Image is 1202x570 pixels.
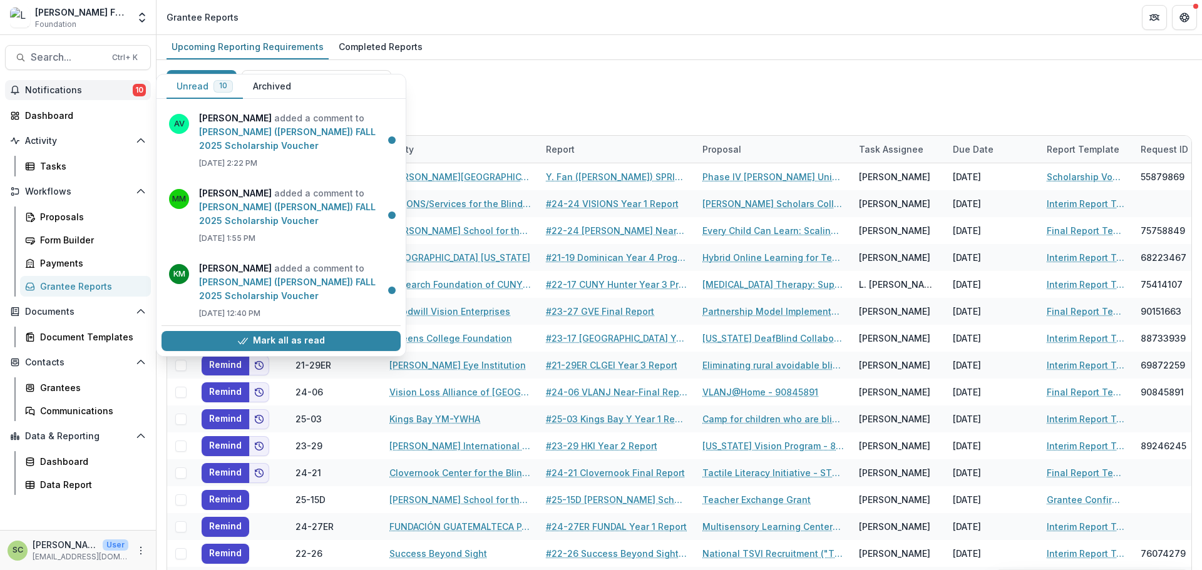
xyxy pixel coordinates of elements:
[546,385,687,399] a: #24-06 VLANJ Near-Final Report
[945,405,1039,432] div: [DATE]
[35,6,128,19] div: [PERSON_NAME] Fund for the Blind
[546,466,685,479] a: #24-21 Clovernook Final Report
[133,84,146,96] span: 10
[859,493,930,506] div: [PERSON_NAME]
[5,80,151,100] button: Notifications10
[1047,278,1126,291] a: Interim Report Template
[546,170,687,183] a: Y. Fan ([PERSON_NAME]) SPRING 2025 Scholarship Voucher
[199,126,376,151] a: [PERSON_NAME] ([PERSON_NAME]) FALL 2025 Scholarship Voucher
[25,136,131,146] span: Activity
[199,262,393,303] p: added a comment to
[546,305,654,318] a: #23-27 GVE Final Report
[5,352,151,372] button: Open Contacts
[389,224,531,237] a: [PERSON_NAME] School for the Blind
[20,377,151,398] a: Grantees
[243,74,301,99] button: Archived
[702,170,844,183] a: Phase IV [PERSON_NAME] University Scholarship Program, [DATE] - [DATE] - 55879869
[1047,493,1126,506] a: Grantee Confirmation of Grant Spend-down
[31,51,105,63] span: Search...
[702,359,844,372] a: Eliminating rural avoidable blindness backlog during [MEDICAL_DATA] pandemic in western [GEOGRAPH...
[40,330,141,344] div: Document Templates
[25,307,131,317] span: Documents
[945,325,1039,352] div: [DATE]
[945,298,1039,325] div: [DATE]
[702,439,844,452] a: [US_STATE] Vision Program - 89246245
[202,463,249,483] button: Remind
[1047,412,1126,425] a: Interim Report Template
[295,466,321,479] div: 24-21
[945,352,1039,379] div: [DATE]
[219,81,227,90] span: 10
[389,520,531,533] a: FUNDACIÓN GUATEMALTECA PARA NIÑOS CON SORDOCEGUERA [PERSON_NAME]
[202,490,249,510] button: Remind
[13,546,23,554] div: Sandra Ching
[538,136,695,163] div: Report
[20,276,151,297] a: Grantee Reports
[389,278,531,291] a: Research Foundation of CUNY on behalf of Hunter College of CUNY
[945,136,1039,163] div: Due Date
[702,197,844,210] a: [PERSON_NAME] Scholars College to Career Program
[859,224,930,237] div: [PERSON_NAME]
[1141,385,1184,399] div: 90845891
[1141,170,1184,183] div: 55879869
[945,163,1039,190] div: [DATE]
[702,466,844,479] a: Tactile Literacy Initiative - STEM Kits
[1039,136,1133,163] div: Report Template
[1047,224,1126,237] a: Final Report Template
[133,543,148,558] button: More
[40,233,141,247] div: Form Builder
[702,493,811,506] a: Teacher Exchange Grant
[382,136,538,163] div: Entity
[199,111,393,153] p: added a comment to
[202,544,249,564] button: Remind
[1047,439,1126,452] a: Interim Report Template
[20,156,151,176] a: Tasks
[859,332,930,345] div: [PERSON_NAME]
[1141,305,1181,318] div: 90151663
[20,474,151,495] a: Data Report
[5,45,151,70] button: Search...
[1141,439,1186,452] div: 89246245
[202,517,249,537] button: Remind
[5,426,151,446] button: Open Data & Reporting
[546,439,657,452] a: #23-29 HKI Year 2 Report
[110,51,140,64] div: Ctrl + K
[1141,359,1185,372] div: 69872259
[538,143,582,156] div: Report
[702,385,818,399] a: VLANJ@Home - 90845891
[1047,359,1126,372] a: Interim Report Template
[103,539,128,551] p: User
[945,379,1039,405] div: [DATE]
[5,302,151,322] button: Open Documents
[5,105,151,126] a: Dashboard
[945,143,1001,156] div: Due Date
[35,19,76,30] span: Foundation
[249,355,269,375] button: Add to friends
[546,412,687,425] a: #25-03 Kings Bay Y Year 1 Report
[202,355,249,375] button: Remind
[389,385,531,399] a: Vision Loss Alliance of [GEOGRAPHIC_DATA]
[167,35,329,59] a: Upcoming Reporting Requirements
[546,547,687,560] a: #22-26 Success Beyond Sight Year 3 Report
[695,143,749,156] div: Proposal
[249,436,269,456] button: Add to friends
[945,190,1039,217] div: [DATE]
[546,520,687,533] a: #24-27ER FUNDAL Year 1 Report
[242,70,391,90] button: Manage Report Templates (11)
[1047,251,1126,264] a: Interim Report Template
[167,38,329,56] div: Upcoming Reporting Requirements
[945,513,1039,540] div: [DATE]
[945,432,1039,459] div: [DATE]
[702,520,844,533] a: Multisensory Learning Centers: Promoting an Inclusive Community in [GEOGRAPHIC_DATA]
[25,186,131,197] span: Workflows
[945,540,1039,567] div: [DATE]
[162,8,244,26] nav: breadcrumb
[5,131,151,151] button: Open Activity
[859,197,930,210] div: [PERSON_NAME]
[295,520,334,533] div: 24-27ER
[389,466,531,479] a: Clovernook Center for the Blind and Visually Impaired
[851,143,931,156] div: Task Assignee
[20,327,151,347] a: Document Templates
